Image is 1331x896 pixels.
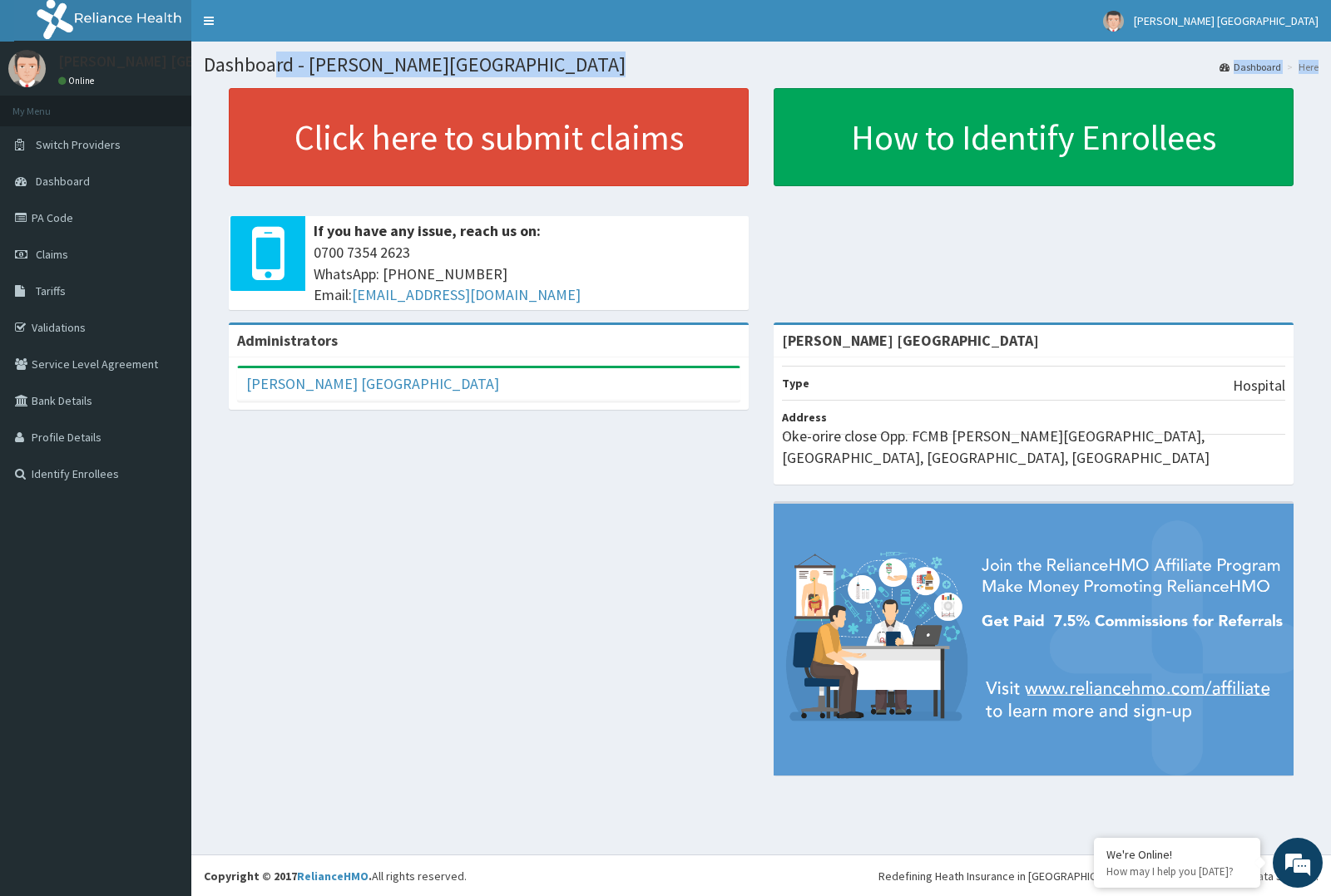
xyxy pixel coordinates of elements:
[246,374,499,393] a: [PERSON_NAME] [GEOGRAPHIC_DATA]
[782,331,1039,350] strong: [PERSON_NAME] [GEOGRAPHIC_DATA]
[36,247,68,262] span: Claims
[314,221,541,240] b: If you have any issue, reach us on:
[204,869,372,884] strong: Copyright © 2017 .
[1106,847,1248,862] div: We're Online!
[1283,60,1319,74] li: Here
[229,88,749,186] a: Click here to submit claims
[96,209,230,377] span: We're online!
[782,410,827,425] b: Address
[774,88,1294,186] a: How to Identify Enrollees
[58,54,308,69] p: [PERSON_NAME] [GEOGRAPHIC_DATA]
[1233,375,1285,396] p: Hospital
[1103,11,1124,32] img: User Image
[878,868,1319,884] div: Redefining Heath Insurance in [GEOGRAPHIC_DATA] using Telemedicine and Data Science!
[352,285,581,304] a: [EMAIL_ADDRESS][DOMAIN_NAME]
[314,242,740,306] span: 0700 7354 2623 WhatsApp: [PHONE_NUMBER] Email:
[31,83,67,125] img: d_794563401_company_1708531726252_794563401
[1106,864,1248,879] p: How may I help you today?
[204,54,1319,76] h1: Dashboard - [PERSON_NAME][GEOGRAPHIC_DATA]
[36,283,66,298] span: Tariffs
[297,869,369,884] a: RelianceHMO
[774,504,1294,775] img: provider-team-banner.png
[36,137,121,152] span: Switch Providers
[8,454,317,512] textarea: Type your message and hit 'Enter'
[237,331,338,350] b: Administrators
[1134,13,1319,28] span: [PERSON_NAME] [GEOGRAPHIC_DATA]
[1220,60,1281,74] a: Dashboard
[273,8,313,48] div: Minimize live chat window
[58,75,98,86] a: Online
[782,376,809,391] b: Type
[87,93,280,115] div: Chat with us now
[782,426,1285,468] p: Oke-orire close Opp. FCMB [PERSON_NAME][GEOGRAPHIC_DATA], [GEOGRAPHIC_DATA], [GEOGRAPHIC_DATA], [...
[36,174,90,189] span: Dashboard
[8,50,46,87] img: User Image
